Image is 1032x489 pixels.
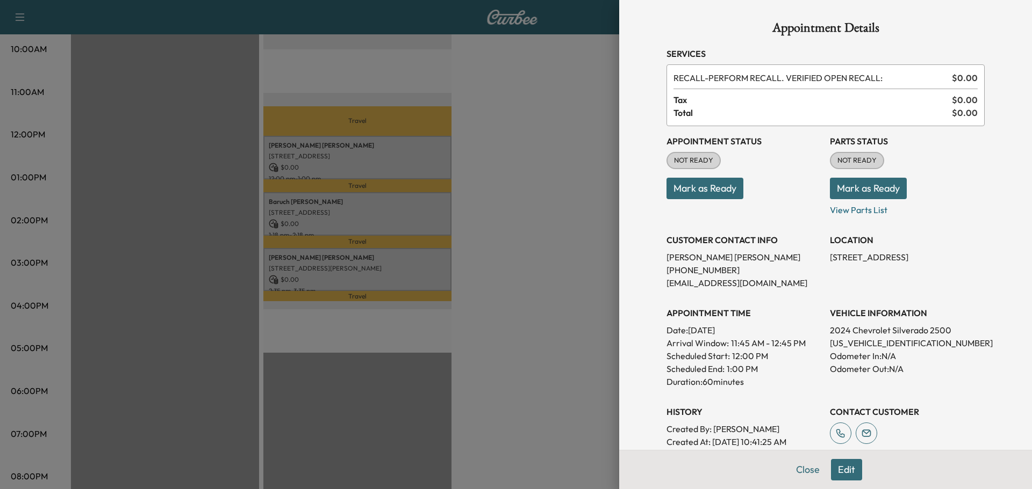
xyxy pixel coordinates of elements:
p: Arrival Window: [666,337,821,349]
p: [EMAIL_ADDRESS][DOMAIN_NAME] [666,276,821,289]
p: Modified By : Tekion Sync [666,448,821,461]
p: [PERSON_NAME] [PERSON_NAME] [666,251,821,264]
h3: Parts Status [830,135,985,148]
p: Created At : [DATE] 10:41:25 AM [666,435,821,448]
span: Tax [673,93,952,106]
button: Mark as Ready [830,178,907,199]
p: Created By : [PERSON_NAME] [666,422,821,435]
h3: Services [666,47,985,60]
span: NOT READY [668,155,720,166]
button: Close [789,459,827,480]
button: Mark as Ready [666,178,743,199]
h3: APPOINTMENT TIME [666,306,821,319]
h3: Appointment Status [666,135,821,148]
p: Duration: 60 minutes [666,375,821,388]
h3: CUSTOMER CONTACT INFO [666,233,821,246]
p: [STREET_ADDRESS] [830,251,985,264]
p: View Parts List [830,199,985,216]
p: [US_VEHICLE_IDENTIFICATION_NUMBER] [830,337,985,349]
p: Odometer In: N/A [830,349,985,362]
h3: CONTACT CUSTOMER [830,405,985,418]
span: 11:45 AM - 12:45 PM [731,337,806,349]
p: Scheduled Start: [666,349,730,362]
span: $ 0.00 [952,93,978,106]
h3: LOCATION [830,233,985,246]
h3: History [666,405,821,418]
p: Scheduled End: [666,362,725,375]
span: NOT READY [831,155,883,166]
span: Total [673,106,952,119]
span: PERFORM RECALL. VERIFIED OPEN RECALL: [673,71,948,84]
p: 2024 Chevrolet Silverado 2500 [830,324,985,337]
p: Date: [DATE] [666,324,821,337]
p: 12:00 PM [732,349,768,362]
button: Edit [831,459,862,480]
p: [PHONE_NUMBER] [666,264,821,276]
p: 1:00 PM [727,362,758,375]
p: Odometer Out: N/A [830,362,985,375]
h3: VEHICLE INFORMATION [830,306,985,319]
span: $ 0.00 [952,106,978,119]
h1: Appointment Details [666,21,985,39]
span: $ 0.00 [952,71,978,84]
